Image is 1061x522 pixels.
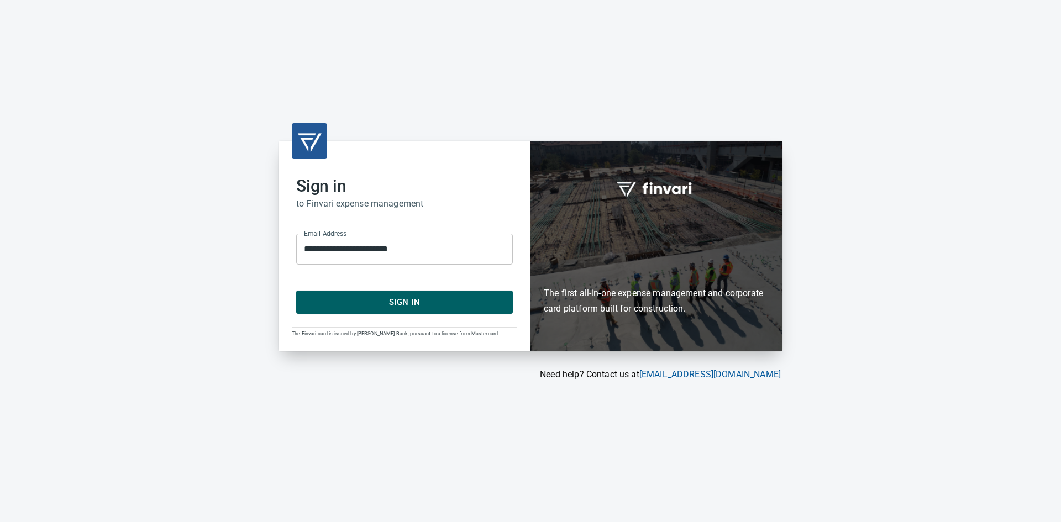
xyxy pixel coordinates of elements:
button: Sign In [296,291,513,314]
p: Need help? Contact us at [279,368,781,381]
h2: Sign in [296,176,513,196]
img: fullword_logo_white.png [615,176,698,201]
div: Finvari [530,141,782,351]
span: Sign In [308,295,501,309]
img: transparent_logo.png [296,128,323,154]
span: The Finvari card is issued by [PERSON_NAME] Bank, pursuant to a license from Mastercard [292,331,498,336]
h6: The first all-in-one expense management and corporate card platform built for construction. [544,222,769,317]
h6: to Finvari expense management [296,196,513,212]
a: [EMAIL_ADDRESS][DOMAIN_NAME] [639,369,781,379]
